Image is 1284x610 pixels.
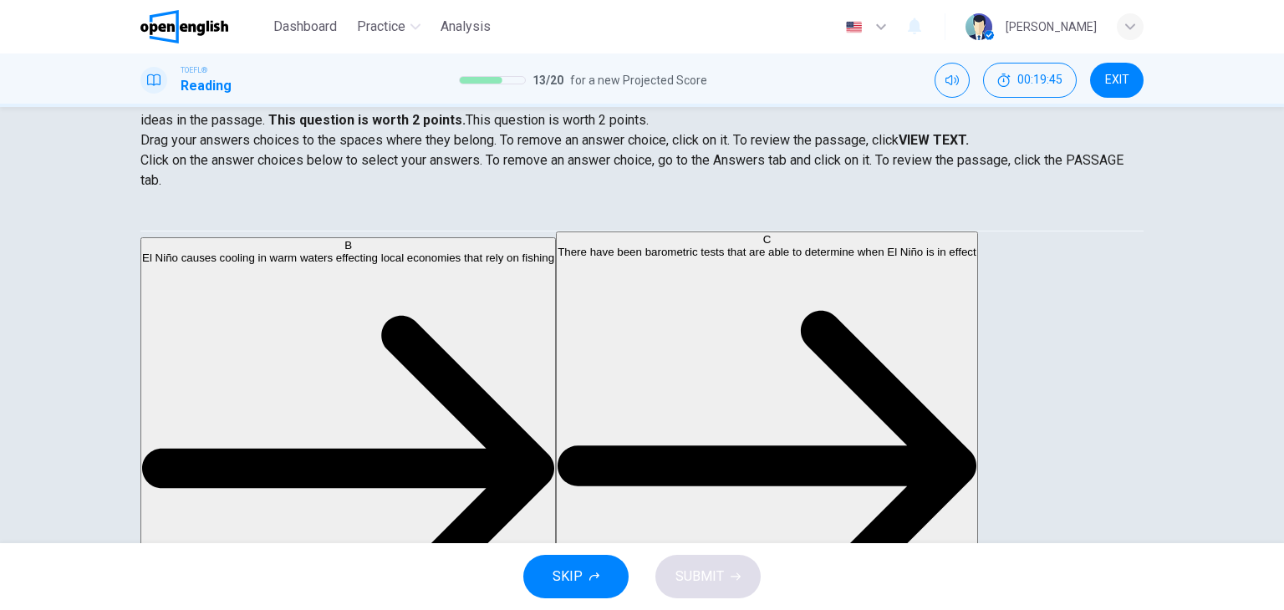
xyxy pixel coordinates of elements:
a: OpenEnglish logo [140,10,267,43]
span: Practice [357,17,405,37]
span: SKIP [553,565,583,588]
span: This question is worth 2 points. [466,112,649,128]
span: There have been barometric tests that are able to determine when El Niño is in effect [558,246,976,258]
img: OpenEnglish logo [140,10,228,43]
button: Analysis [434,12,497,42]
span: Analysis [441,17,491,37]
strong: This question is worth 2 points. [265,112,466,128]
button: EXIT [1090,63,1144,98]
span: for a new Projected Score [570,70,707,90]
p: Drag your answers choices to the spaces where they belong. To remove an answer choice, click on i... [140,130,1144,150]
h1: Reading [181,76,232,96]
img: en [843,21,864,33]
span: 13 / 20 [532,70,563,90]
span: TOEFL® [181,64,207,76]
div: Hide [983,63,1077,98]
span: El Niño causes cooling in warm waters effecting local economies that rely on fishing [142,252,554,264]
div: Mute [935,63,970,98]
p: Click on the answer choices below to select your answers. To remove an answer choice, go to the A... [140,150,1144,191]
button: SKIP [523,555,629,598]
div: B [142,239,554,252]
span: Directions: An introductory sentence for a brief summary of the passage is provided below. Comple... [140,72,1123,128]
span: 00:19:45 [1017,74,1062,87]
span: Dashboard [273,17,337,37]
div: [PERSON_NAME] [1006,17,1097,37]
strong: VIEW TEXT. [899,132,969,148]
span: EXIT [1105,74,1129,87]
img: Profile picture [966,13,992,40]
button: 00:19:45 [983,63,1077,98]
div: Choose test type tabs [140,191,1144,231]
button: Dashboard [267,12,344,42]
div: C [558,233,976,246]
button: Practice [350,12,427,42]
